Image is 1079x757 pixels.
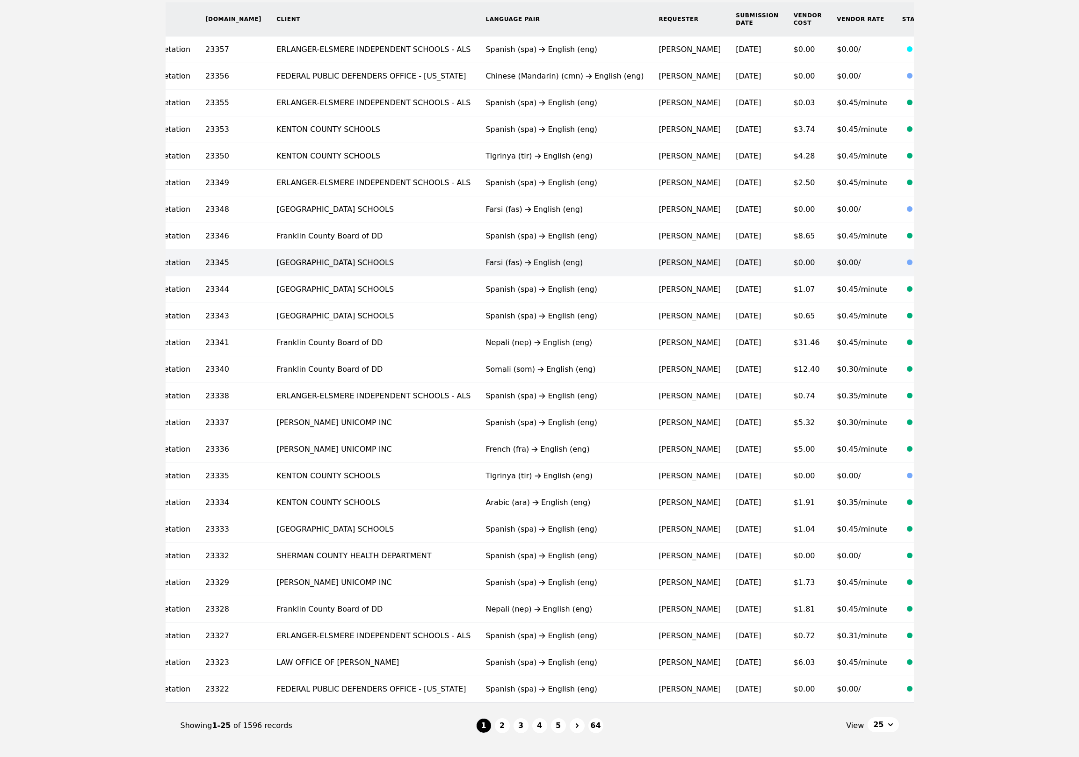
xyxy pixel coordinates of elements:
[786,356,830,383] td: $12.40
[485,177,644,188] div: Spanish (spa) English (eng)
[485,390,644,402] div: Spanish (spa) English (eng)
[485,417,644,428] div: Spanish (spa) English (eng)
[736,311,761,320] time: [DATE]
[485,630,644,642] div: Spanish (spa) English (eng)
[269,383,478,410] td: ERLANGER-ELSMERE INDEPENDENT SCHOOLS - ALS
[837,98,887,107] span: $0.45/minute
[269,143,478,170] td: KENTON COUNTY SCHOOLS
[786,63,830,90] td: $0.00
[736,551,761,560] time: [DATE]
[786,116,830,143] td: $3.74
[651,223,728,250] td: [PERSON_NAME]
[651,90,728,116] td: [PERSON_NAME]
[736,631,761,640] time: [DATE]
[786,490,830,516] td: $1.91
[837,72,861,80] span: $0.00/
[837,338,887,347] span: $0.45/minute
[269,223,478,250] td: Franklin County Board of DD
[198,143,269,170] td: 23350
[837,231,887,240] span: $0.45/minute
[198,36,269,63] td: 23357
[269,170,478,196] td: ERLANGER-ELSMERE INDEPENDENT SCHOOLS - ALS
[786,90,830,116] td: $0.03
[212,721,233,730] span: 1-25
[736,98,761,107] time: [DATE]
[837,418,887,427] span: $0.30/minute
[198,623,269,649] td: 23327
[837,391,887,400] span: $0.35/minute
[651,410,728,436] td: [PERSON_NAME]
[478,2,651,36] th: Language Pair
[829,2,895,36] th: Vendor Rate
[837,258,861,267] span: $0.00/
[837,178,887,187] span: $0.45/minute
[269,63,478,90] td: FEDERAL PUBLIC DEFENDERS OFFICE - [US_STATE]
[736,45,761,54] time: [DATE]
[198,410,269,436] td: 23337
[736,391,761,400] time: [DATE]
[837,45,861,54] span: $0.00/
[837,631,887,640] span: $0.31/minute
[198,2,269,36] th: [DOMAIN_NAME]
[837,311,887,320] span: $0.45/minute
[198,223,269,250] td: 23346
[651,649,728,676] td: [PERSON_NAME]
[532,718,547,733] button: 4
[837,285,887,294] span: $0.45/minute
[728,2,786,36] th: Submission Date
[846,720,864,731] span: View
[651,250,728,276] td: [PERSON_NAME]
[269,543,478,570] td: SHERMAN COUNTY HEALTH DEPARTMENT
[736,498,761,507] time: [DATE]
[198,436,269,463] td: 23336
[485,657,644,668] div: Spanish (spa) English (eng)
[736,605,761,613] time: [DATE]
[786,143,830,170] td: $4.28
[736,658,761,667] time: [DATE]
[786,36,830,63] td: $0.00
[736,205,761,214] time: [DATE]
[868,717,898,732] button: 25
[198,63,269,90] td: 23356
[736,178,761,187] time: [DATE]
[786,649,830,676] td: $6.03
[485,364,644,375] div: Somali (som) English (eng)
[651,516,728,543] td: [PERSON_NAME]
[269,196,478,223] td: [GEOGRAPHIC_DATA] SCHOOLS
[837,685,861,693] span: $0.00/
[485,204,644,215] div: Farsi (fas) English (eng)
[837,658,887,667] span: $0.45/minute
[198,116,269,143] td: 23353
[485,524,644,535] div: Spanish (spa) English (eng)
[198,356,269,383] td: 23340
[198,543,269,570] td: 23332
[269,570,478,596] td: [PERSON_NAME] UNICOMP INC
[485,604,644,615] div: Nepali (nep) English (eng)
[485,231,644,242] div: Spanish (spa) English (eng)
[736,125,761,134] time: [DATE]
[269,516,478,543] td: [GEOGRAPHIC_DATA] SCHOOLS
[269,36,478,63] td: ERLANGER-ELSMERE INDEPENDENT SCHOOLS - ALS
[786,516,830,543] td: $1.04
[837,578,887,587] span: $0.45/minute
[786,383,830,410] td: $0.74
[651,170,728,196] td: [PERSON_NAME]
[485,684,644,695] div: Spanish (spa) English (eng)
[651,463,728,490] td: [PERSON_NAME]
[786,276,830,303] td: $1.07
[198,250,269,276] td: 23345
[786,410,830,436] td: $5.32
[485,470,644,482] div: Tigrinya (tir) English (eng)
[651,356,728,383] td: [PERSON_NAME]
[485,124,644,135] div: Spanish (spa) English (eng)
[651,436,728,463] td: [PERSON_NAME]
[651,570,728,596] td: [PERSON_NAME]
[181,703,899,749] nav: Page navigation
[786,543,830,570] td: $0.00
[269,410,478,436] td: [PERSON_NAME] UNICOMP INC
[269,303,478,330] td: [GEOGRAPHIC_DATA] SCHOOLS
[837,205,861,214] span: $0.00/
[736,285,761,294] time: [DATE]
[198,196,269,223] td: 23348
[736,231,761,240] time: [DATE]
